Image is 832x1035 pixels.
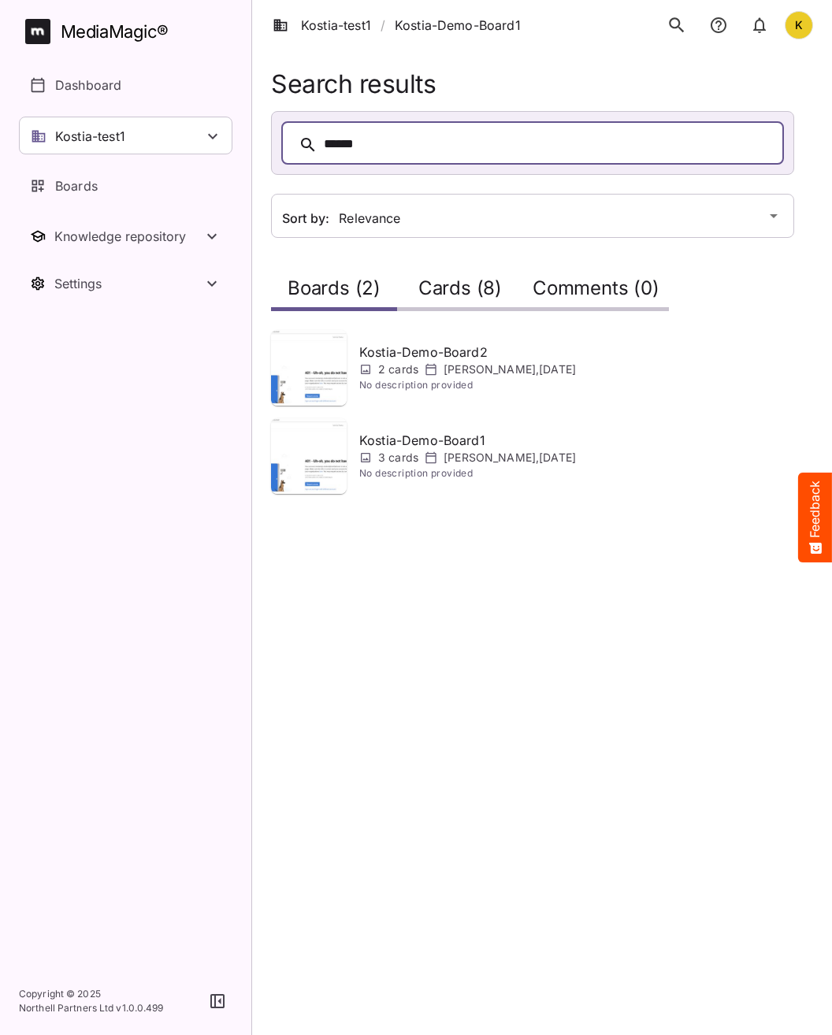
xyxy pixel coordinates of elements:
p: [PERSON_NAME] , [DATE] [444,450,576,466]
p: 3 cards [378,450,418,466]
button: Feedback [798,473,832,562]
p: Kostia-Demo-Board2 [359,343,576,362]
p: Boards [55,176,98,195]
nav: Settings [19,265,232,302]
p: Dashboard [55,76,121,95]
p: Kostia-test1 [55,127,125,146]
img: thumbnail.jpg [271,418,347,494]
div: K [785,11,813,39]
div: Relevance [271,194,764,238]
a: Boards [19,167,232,205]
nav: Knowledge repository [19,217,232,255]
button: notifications [703,9,734,42]
p: [PERSON_NAME] , [DATE] [444,362,576,377]
a: MediaMagic® [25,19,232,44]
span: / [381,16,385,35]
span: No description provided [359,466,576,481]
span: No description provided [359,377,576,393]
h2: Boards (2) [288,277,381,306]
a: Kostia-test1 [273,16,371,35]
div: MediaMagic ® [61,19,169,45]
button: notifications [744,9,775,42]
p: Sort by: [282,210,339,226]
h1: Search results [271,69,794,98]
div: Knowledge repository [54,228,202,244]
img: thumbnail.jpg [271,330,347,406]
button: Toggle Settings [19,265,232,302]
button: search [660,9,693,42]
a: Dashboard [19,66,232,104]
p: Northell Partners Ltd v 1.0.0.499 [19,1001,164,1015]
h2: Comments (0) [533,277,659,306]
h2: Cards (8) [418,277,502,306]
p: 2 cards [378,362,418,377]
p: Copyright © 2025 [19,987,164,1001]
p: Kostia-Demo-Board1 [359,431,576,450]
div: Settings [54,276,202,291]
button: Toggle Knowledge repository [19,217,232,255]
